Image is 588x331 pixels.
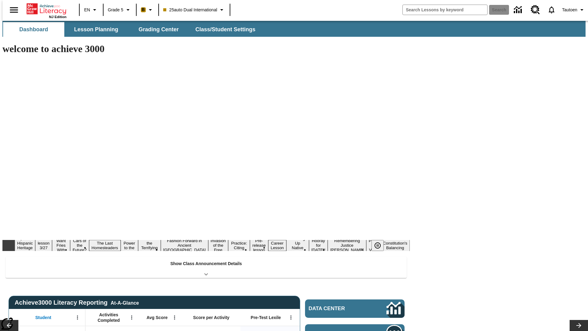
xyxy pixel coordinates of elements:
button: Slide 1 ¡Viva Hispanic Heritage Month! [15,235,35,256]
span: Tautoen [562,7,577,13]
span: Student [35,315,51,320]
button: Slide 10 Mixed Practice: Citing Evidence [228,235,250,256]
span: Pre-Test Lexile [251,315,281,320]
button: Slide 11 Pre-release lesson [250,238,268,253]
button: Grading Center [128,22,189,37]
button: Lesson carousel, Next [570,320,588,331]
button: Slide 9 The Invasion of the Free CD [208,233,228,258]
button: Open Menu [127,313,136,322]
a: Home [27,3,66,15]
span: Avg Score [146,315,168,320]
button: Slide 3 Do You Want Fries With That? [52,233,70,258]
button: Slide 4 Cars of the Future? [70,238,89,253]
button: Open Menu [286,313,296,322]
button: Open side menu [5,1,23,19]
button: Open Menu [73,313,82,322]
h1: welcome to achieve 3000 [2,43,410,55]
button: Language: EN, Select a language [81,4,101,15]
span: Score per Activity [193,315,230,320]
span: Data Center [309,306,366,312]
span: Lesson Planning [74,26,118,33]
button: Slide 6 Solar Power to the People [121,235,138,256]
div: Home [27,2,66,19]
a: Data Center [305,299,405,318]
button: Slide 7 Attack of the Terrifying Tomatoes [138,235,161,256]
p: Show Class Announcement Details [170,261,242,267]
span: Achieve3000 Literacy Reporting [15,299,139,306]
span: EN [84,7,90,13]
div: Show Class Announcement Details [6,257,407,278]
button: Grade: Grade 5, Select a grade [105,4,134,15]
div: SubNavbar [2,22,261,37]
div: SubNavbar [2,21,586,37]
button: Slide 17 The Constitution's Balancing Act [380,235,410,256]
button: Class: 25auto Dual International, Select your class [161,4,228,15]
span: B [142,6,145,13]
button: Slide 5 The Last Homesteaders [89,240,121,251]
button: Slide 8 Fashion Forward in Ancient Rome [161,238,208,253]
div: Pause [371,240,390,251]
button: Slide 2 Test lesson 3/27 en [35,235,52,256]
button: Boost Class color is peach. Change class color [138,4,156,15]
button: Pause [371,240,384,251]
button: Slide 16 Point of View [366,238,380,253]
span: Grade 5 [108,7,123,13]
a: Notifications [544,2,560,18]
button: Slide 14 Hooray for Constitution Day! [309,238,328,253]
button: Lesson Planning [66,22,127,37]
span: Activities Completed [89,312,129,323]
button: Slide 12 Career Lesson [268,240,286,251]
div: At-A-Glance [111,299,139,306]
span: NJ Edition [49,15,66,19]
button: Open Menu [170,313,179,322]
button: Slide 13 Cooking Up Native Traditions [286,235,309,256]
span: Grading Center [138,26,179,33]
span: 25auto Dual International [163,7,217,13]
button: Dashboard [3,22,64,37]
a: Resource Center, Will open in new tab [527,2,544,18]
span: Dashboard [19,26,48,33]
button: Profile/Settings [560,4,588,15]
input: search field [403,5,487,15]
a: Data Center [510,2,527,18]
button: Class/Student Settings [190,22,260,37]
button: Slide 15 Remembering Justice O'Connor [328,238,366,253]
span: Class/Student Settings [195,26,255,33]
